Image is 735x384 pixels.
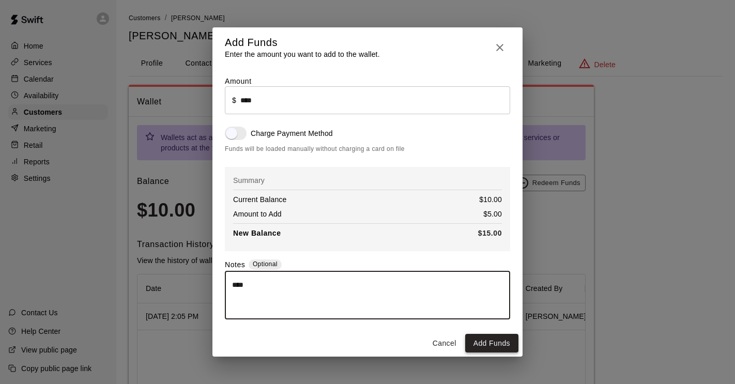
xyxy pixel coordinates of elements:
label: Notes [225,259,245,271]
p: Current Balance [233,194,286,205]
p: $15.00 [478,228,502,239]
p: $ [232,95,236,105]
button: Cancel [428,334,461,353]
p: $5.00 [483,209,502,219]
h5: Add Funds [225,36,380,50]
p: Summary [233,175,502,186]
button: Add Funds [465,334,518,353]
p: Charge Payment Method [251,128,333,139]
p: $10.00 [479,194,502,205]
label: Amount [225,77,252,85]
span: Optional [253,260,278,268]
p: New Balance [233,228,281,239]
span: Funds will be loaded manually without charging a card on file [225,144,510,155]
p: Enter the amount you want to add to the wallet. [225,49,380,59]
p: Amount to Add [233,209,282,219]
